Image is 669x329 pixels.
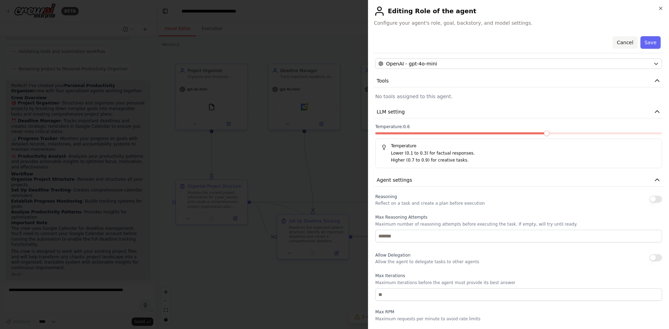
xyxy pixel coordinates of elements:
[375,201,485,206] p: Reflect on a task and create a plan before execution
[375,280,662,285] p: Maximum iterations before the agent must provide its best answer
[374,75,663,87] button: Tools
[374,174,663,187] button: Agent settings
[375,93,662,100] p: No tools assigned to this agent.
[377,108,405,115] span: LLM setting
[375,316,662,322] p: Maximum requests per minute to avoid rate limits
[374,19,663,26] span: Configure your agent's role, goal, backstory, and model settings.
[375,273,662,279] label: Max Iterations
[374,105,663,118] button: LLM setting
[377,77,389,84] span: Tools
[375,194,397,199] span: Reasoning
[391,157,656,164] p: Higher (0.7 to 0.9) for creative tasks.
[391,150,656,157] p: Lower (0.1 to 0.3) for factual responses.
[375,309,662,315] label: Max RPM
[613,36,637,49] button: Cancel
[375,221,662,227] p: Maximum number of reasoning attempts before executing the task. If empty, will try until ready.
[374,6,663,17] h2: Editing Role of the agent
[375,214,662,220] label: Max Reasoning Attempts
[377,177,412,183] span: Agent settings
[375,124,410,130] span: Temperature: 0.6
[375,58,662,69] button: OpenAI - gpt-4o-mini
[381,143,656,149] h5: Temperature
[640,36,661,49] button: Save
[375,253,410,258] span: Allow Delegation
[375,259,479,265] p: Allow the agent to delegate tasks to other agents
[386,60,437,67] span: OpenAI - gpt-4o-mini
